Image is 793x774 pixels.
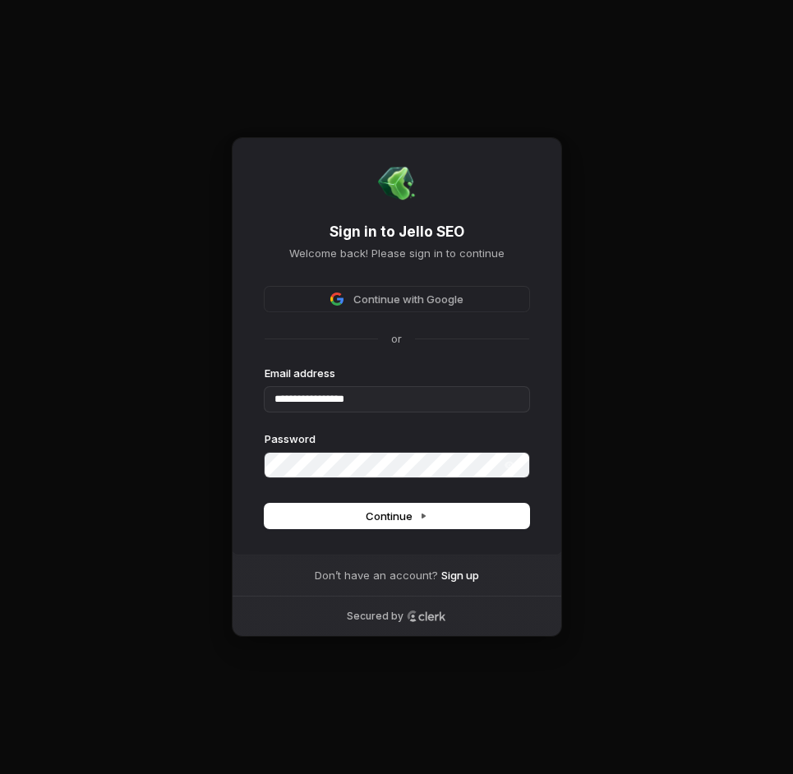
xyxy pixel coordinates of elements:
[366,509,427,523] span: Continue
[441,568,479,583] a: Sign up
[265,223,529,242] h1: Sign in to Jello SEO
[265,287,529,311] button: Sign in with GoogleContinue with Google
[315,568,438,583] span: Don’t have an account?
[377,164,417,203] img: Jello SEO
[347,610,403,623] p: Secured by
[265,366,335,380] label: Email address
[407,610,446,622] a: Clerk logo
[353,292,463,306] span: Continue with Google
[391,331,402,346] p: or
[265,246,529,260] p: Welcome back! Please sign in to continue
[493,455,526,475] button: Show password
[265,504,529,528] button: Continue
[330,293,343,306] img: Sign in with Google
[265,431,316,446] label: Password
